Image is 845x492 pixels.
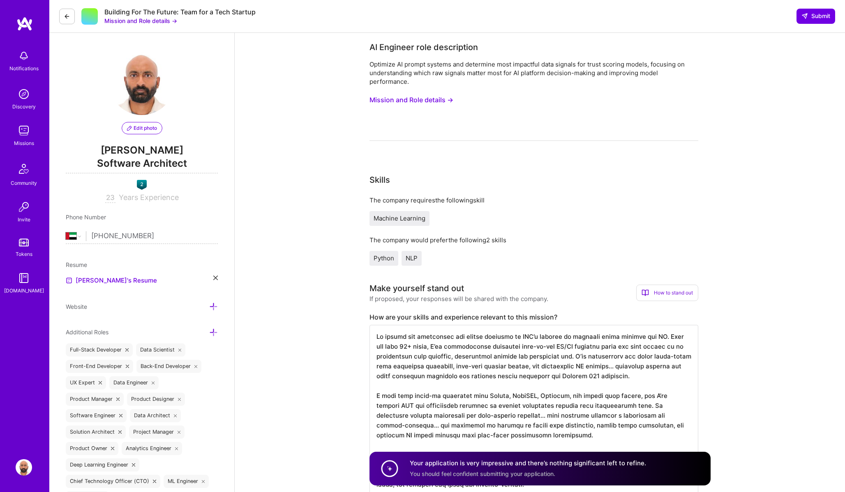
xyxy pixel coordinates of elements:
[109,376,159,389] div: Data Engineer
[801,13,808,19] i: icon SendLight
[801,12,830,20] span: Submit
[16,122,32,139] img: teamwork
[66,214,106,221] span: Phone Number
[410,470,555,477] span: You should feel confident submitting your application.
[369,313,698,322] label: How are your skills and experience relevant to this mission?
[16,86,32,102] img: discovery
[369,174,390,186] div: Skills
[16,459,32,476] img: User Avatar
[16,48,32,64] img: bell
[129,425,185,439] div: Project Manager
[369,282,464,294] div: Make yourself stand out
[132,463,135,467] i: icon Close
[374,254,394,262] span: Python
[66,276,157,285] a: [PERSON_NAME]'s Resume
[119,193,179,202] span: Years Experience
[122,442,182,455] div: Analytics Engineer
[369,60,698,86] div: Optimize AI prompt systems and determine most impactful data signals for trust scoring models, fo...
[410,459,646,468] h4: Your application is very impressive and there’s nothing significant left to refine.
[194,365,198,368] i: icon Close
[174,414,177,417] i: icon Close
[369,92,453,108] button: Mission and Role details →
[64,13,70,20] i: icon LeftArrowDark
[202,480,205,483] i: icon Close
[16,199,32,215] img: Invite
[118,430,122,434] i: icon Close
[152,381,155,384] i: icon Close
[66,261,87,268] span: Resume
[797,9,835,23] button: Submit
[4,286,44,295] div: [DOMAIN_NAME]
[136,343,186,356] div: Data Scientist
[153,480,156,483] i: icon Close
[213,276,218,280] i: icon Close
[14,139,34,147] div: Missions
[16,250,32,258] div: Tokens
[16,16,33,31] img: logo
[18,215,30,224] div: Invite
[119,414,122,417] i: icon Close
[374,214,425,222] span: Machine Learning
[66,156,218,173] span: Software Architect
[66,409,127,422] div: Software Engineer
[19,239,29,246] img: tokens
[66,360,133,373] div: Front-End Developer
[12,102,36,111] div: Discovery
[14,159,34,179] img: Community
[66,343,133,356] div: Full-Stack Developer
[175,447,178,450] i: icon Close
[66,277,72,284] img: Resume
[99,381,102,384] i: icon Close
[127,126,132,131] i: icon PencilPurple
[11,179,37,187] div: Community
[91,224,218,248] input: +1 (000) 000-0000
[14,459,34,476] a: User Avatar
[104,8,256,16] div: Building For The Future: Team for a Tech Startup
[66,442,118,455] div: Product Owner
[136,360,202,373] div: Back-End Developer
[127,124,157,132] span: Edit photo
[111,447,114,450] i: icon Close
[122,122,162,134] button: Edit photo
[66,303,87,310] span: Website
[369,196,698,205] div: The company requires the following skill
[109,49,175,115] img: User Avatar
[164,475,209,488] div: ML Engineer
[178,398,181,401] i: icon Close
[9,64,39,73] div: Notifications
[66,458,139,471] div: Deep Learning Engineer
[66,376,106,389] div: UX Expert
[105,193,115,203] input: XX
[66,144,218,156] span: [PERSON_NAME]
[16,270,32,286] img: guide book
[178,348,182,352] i: icon Close
[126,365,129,368] i: icon Close
[369,294,548,303] div: If proposed, your responses will be shared with the company.
[369,236,698,244] div: The company would prefer the following 2 skills
[104,16,177,25] button: Mission and Role details →
[178,430,181,434] i: icon Close
[642,289,649,297] i: icon BookOpen
[66,393,124,406] div: Product Manager
[636,285,698,301] div: How to stand out
[66,425,126,439] div: Solution Architect
[369,41,478,53] div: AI Engineer role description
[116,398,120,401] i: icon Close
[125,348,129,352] i: icon Close
[66,475,160,488] div: Chief Technology Officer (CTO)
[406,254,418,262] span: NLP
[127,393,185,406] div: Product Designer
[130,409,181,422] div: Data Architect
[66,329,109,336] span: Additional Roles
